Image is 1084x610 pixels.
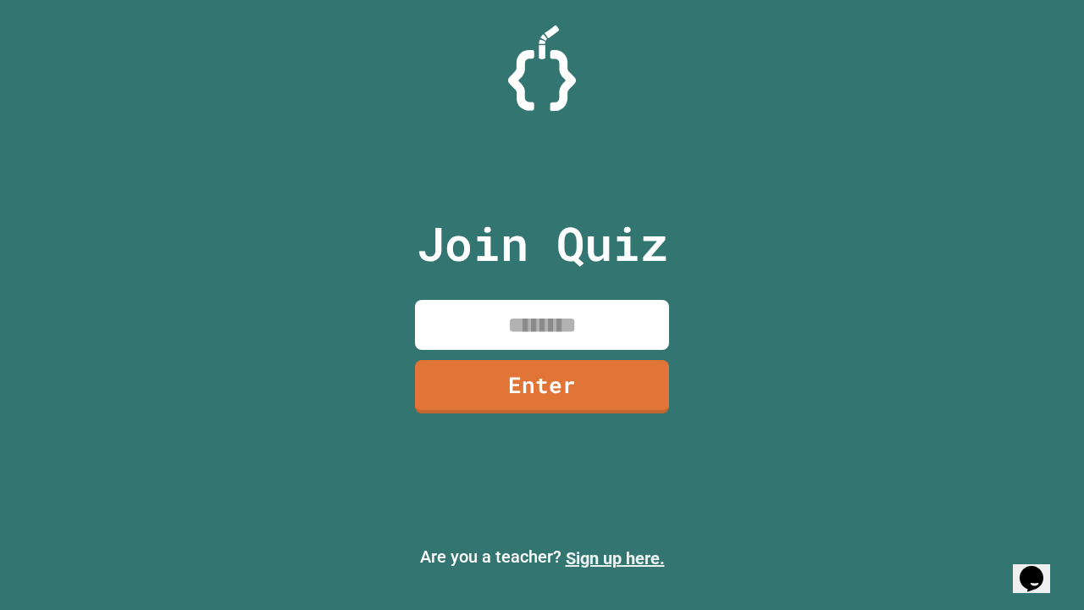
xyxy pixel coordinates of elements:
img: Logo.svg [508,25,576,111]
p: Join Quiz [417,208,668,279]
a: Enter [415,360,669,413]
p: Are you a teacher? [14,544,1070,571]
a: Sign up here. [566,548,665,568]
iframe: chat widget [1013,542,1067,593]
